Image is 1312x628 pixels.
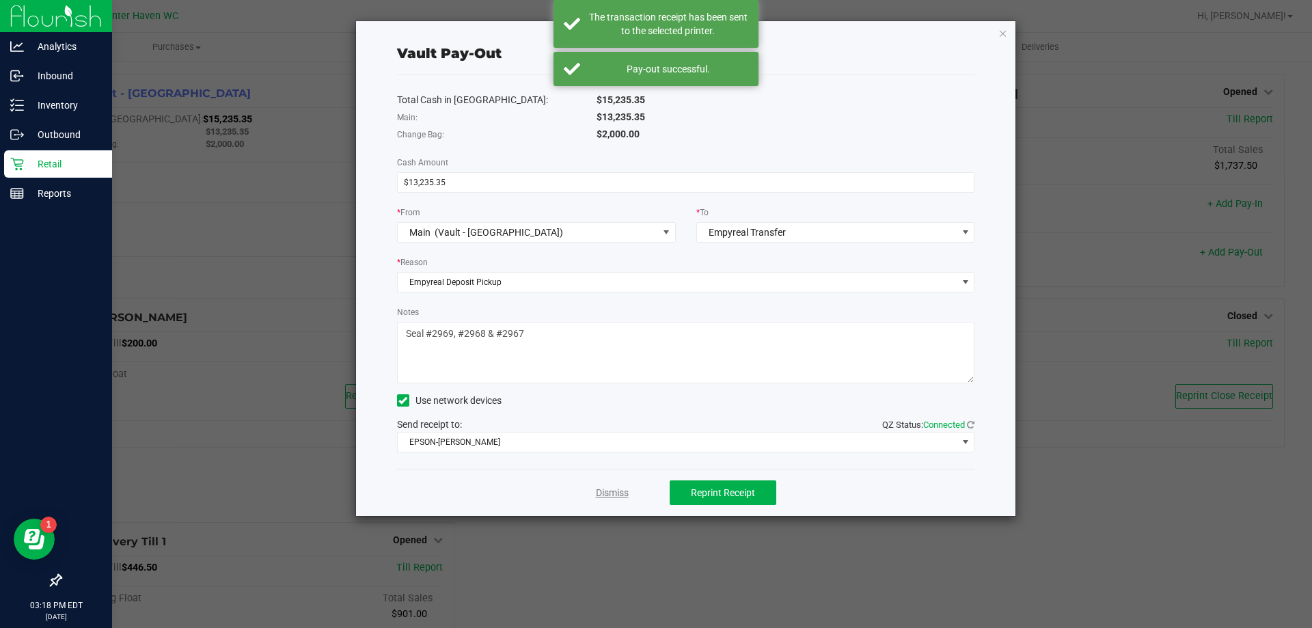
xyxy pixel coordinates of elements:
inline-svg: Inbound [10,69,24,83]
p: 03:18 PM EDT [6,599,106,612]
button: Reprint Receipt [670,480,776,505]
p: Analytics [24,38,106,55]
inline-svg: Analytics [10,40,24,53]
p: Inventory [24,97,106,113]
span: Main [409,227,430,238]
span: Empyreal Deposit Pickup [398,273,957,292]
inline-svg: Outbound [10,128,24,141]
p: Retail [24,156,106,172]
span: (Vault - [GEOGRAPHIC_DATA]) [435,227,563,238]
span: Reprint Receipt [691,487,755,498]
p: [DATE] [6,612,106,622]
span: Change Bag: [397,130,444,139]
span: $15,235.35 [597,94,645,105]
label: To [696,206,709,219]
a: Dismiss [596,486,629,500]
span: $13,235.35 [597,111,645,122]
inline-svg: Retail [10,157,24,171]
label: Use network devices [397,394,502,408]
p: Outbound [24,126,106,143]
span: Cash Amount [397,158,448,167]
span: Total Cash in [GEOGRAPHIC_DATA]: [397,94,548,105]
inline-svg: Inventory [10,98,24,112]
inline-svg: Reports [10,187,24,200]
span: EPSON-[PERSON_NAME] [398,433,957,452]
p: Reports [24,185,106,202]
div: The transaction receipt has been sent to the selected printer. [588,10,748,38]
span: Empyreal Transfer [709,227,786,238]
span: Send receipt to: [397,419,462,430]
label: Reason [397,256,428,269]
span: Connected [923,420,965,430]
label: Notes [397,306,419,318]
p: Inbound [24,68,106,84]
span: QZ Status: [882,420,974,430]
div: Pay-out successful. [588,62,748,76]
label: From [397,206,420,219]
span: Main: [397,113,418,122]
iframe: Resource center unread badge [40,517,57,533]
div: Vault Pay-Out [397,43,502,64]
iframe: Resource center [14,519,55,560]
span: $2,000.00 [597,128,640,139]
